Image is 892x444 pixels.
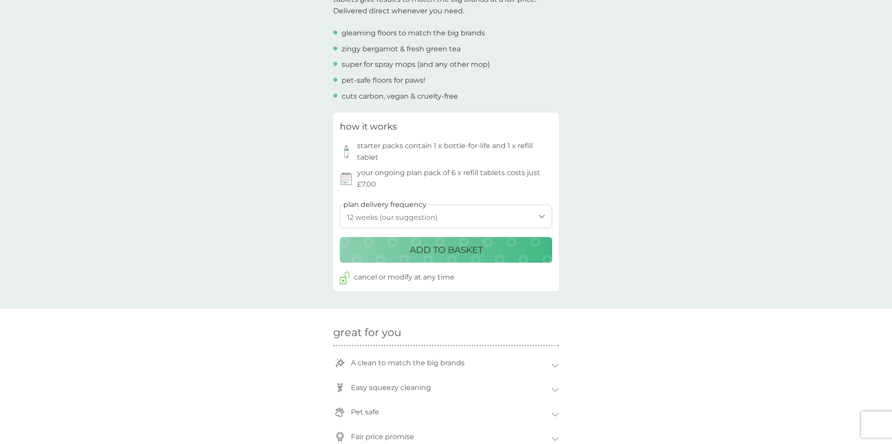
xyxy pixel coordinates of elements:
[410,243,483,257] p: ADD TO BASKET
[346,378,435,398] p: Easy squeezy cleaning
[340,119,397,134] h3: how it works
[342,59,490,70] p: super for spray mops (and any other mop)
[346,353,469,373] p: A clean to match the big brands
[342,75,425,86] p: pet-safe floors for paws!
[357,167,552,190] p: your ongoing plan pack of 6 x refill tablets costs just £7.00
[346,402,384,422] p: Pet safe
[342,27,485,39] p: gleaming floors to match the big brands
[342,91,458,102] p: cuts carbon, vegan & cruelty-free
[333,326,559,339] h2: great for you
[343,199,427,211] label: plan delivery frequency
[354,272,454,283] p: cancel or modify at any time
[357,140,552,163] p: starter packs contain 1 x bottle-for-life and 1 x refill tablet
[335,358,345,368] img: stars.svg
[335,407,345,417] img: pet-safe-icon.svg
[335,383,345,393] img: squeezy-bottle-icon.svg
[342,43,461,55] p: zingy bergamot & fresh green tea
[340,237,552,263] button: ADD TO BASKET
[335,432,345,442] img: rosette.svg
